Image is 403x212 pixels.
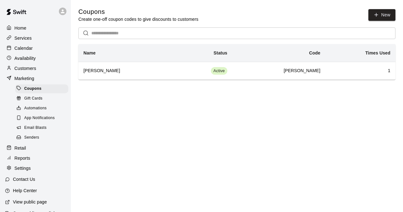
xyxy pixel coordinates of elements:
h6: [PERSON_NAME] [83,67,166,74]
span: Senders [24,135,39,141]
a: Coupons [15,84,71,94]
a: Senders [15,133,71,143]
a: Marketing [5,74,66,83]
p: View public page [13,199,47,205]
span: Coupons [24,86,42,92]
p: Calendar [14,45,33,51]
a: Calendar [5,43,66,53]
a: Gift Cards [15,94,71,103]
p: Settings [14,165,31,171]
h6: [PERSON_NAME] [237,67,320,74]
p: Reports [14,155,30,161]
a: Retail [5,143,66,153]
a: Customers [5,64,66,73]
a: Settings [5,163,66,173]
button: New [368,9,395,21]
span: Automations [24,105,47,112]
a: Reports [5,153,66,163]
b: Code [309,50,321,55]
table: simple table [78,44,395,80]
p: Contact Us [13,176,35,182]
p: Services [14,35,32,41]
a: App Notifications [15,113,71,123]
a: Services [5,33,66,43]
div: Gift Cards [15,94,68,103]
b: Name [83,50,96,55]
p: Retail [14,145,26,151]
p: Home [14,25,26,31]
div: Email Blasts [15,123,68,132]
span: Email Blasts [24,125,47,131]
p: Customers [14,65,36,72]
a: Automations [15,104,71,113]
p: Availability [14,55,36,61]
a: Availability [5,54,66,63]
b: Status [213,50,227,55]
b: Times Used [365,50,390,55]
a: Home [5,23,66,33]
span: App Notifications [24,115,55,121]
h5: Coupons [78,8,198,16]
h6: 1 [330,67,390,74]
div: Senders [15,133,68,142]
span: Gift Cards [24,95,43,102]
span: Active [211,68,227,74]
p: Create one-off coupon codes to give discounts to customers [78,16,198,22]
p: Help Center [13,187,37,194]
a: Email Blasts [15,123,71,133]
div: App Notifications [15,114,68,123]
div: Coupons [15,84,68,93]
div: Automations [15,104,68,113]
p: Marketing [14,75,34,82]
